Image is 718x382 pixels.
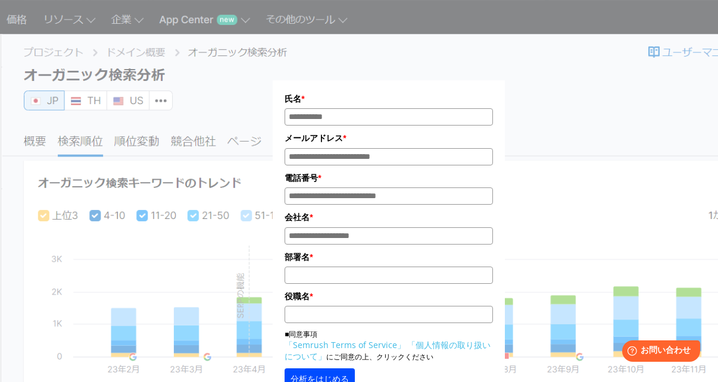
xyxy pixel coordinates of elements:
[612,336,705,369] iframe: Help widget launcher
[285,339,405,350] a: 「Semrush Terms of Service」
[285,171,493,184] label: 電話番号
[285,290,493,303] label: 役職名
[285,92,493,105] label: 氏名
[285,329,493,362] p: ■同意事項 にご同意の上、クリックください
[285,211,493,224] label: 会社名
[285,251,493,264] label: 部署名
[285,131,493,145] label: メールアドレス
[285,339,491,362] a: 「個人情報の取り扱いについて」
